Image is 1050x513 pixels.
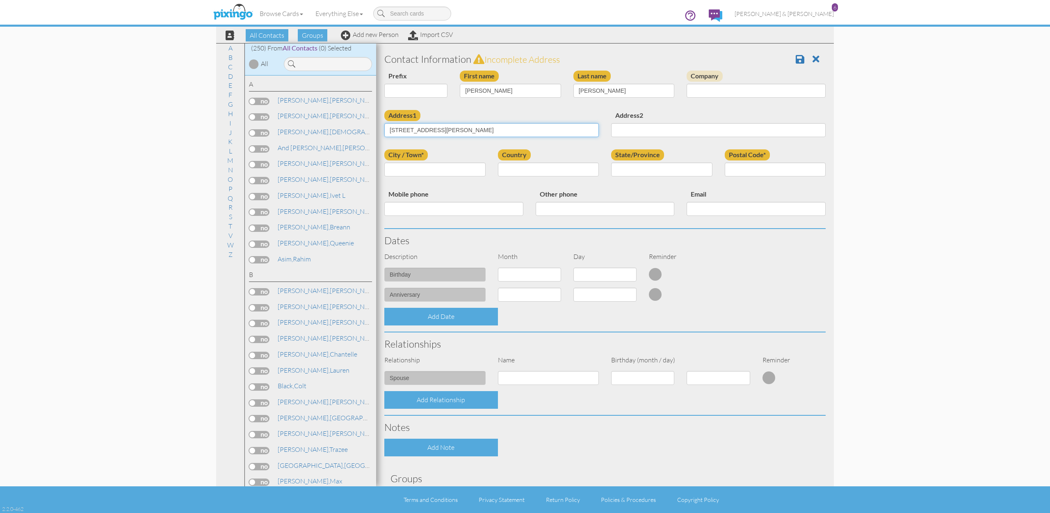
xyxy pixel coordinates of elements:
a: Z [224,250,237,259]
a: V [224,231,237,240]
a: E [224,80,236,90]
span: [PERSON_NAME] & [PERSON_NAME] [735,10,834,17]
label: Postal Code* [725,149,770,160]
span: [PERSON_NAME], [278,477,330,485]
span: [PERSON_NAME], [278,350,330,358]
div: (250) From [245,44,376,53]
div: All [261,59,268,69]
a: [PERSON_NAME] [277,206,381,216]
span: [PERSON_NAME], [278,302,330,311]
a: H [224,109,237,119]
span: [PERSON_NAME], [278,318,330,326]
label: Address1 [384,110,420,121]
a: [DEMOGRAPHIC_DATA] [277,127,402,137]
span: [PERSON_NAME], [278,445,329,453]
a: S [225,212,236,222]
a: K [224,137,237,147]
label: Email [687,189,710,200]
a: [PERSON_NAME] & [PERSON_NAME] 6 [728,3,840,24]
a: Policies & Procedures [601,496,656,503]
label: Prefix [384,71,411,82]
span: Black, [278,382,294,390]
a: Return Policy [546,496,580,503]
a: Breann [277,222,351,232]
a: F [224,90,236,100]
div: Reminder [643,252,718,261]
div: B [249,270,372,282]
div: Add Date [384,308,498,325]
a: L [225,146,236,156]
a: [PERSON_NAME] [277,397,381,407]
label: Mobile phone [384,189,433,200]
div: 2.2.0-462 [2,505,23,513]
a: Browse Cards [253,3,309,24]
div: Description [378,252,492,261]
a: Trazee [277,444,349,454]
a: W [223,240,238,250]
h3: Notes [384,422,826,433]
a: [PERSON_NAME] [277,143,453,153]
span: Groups [298,29,327,41]
label: First name [460,71,499,82]
a: O [224,174,237,184]
h3: Dates [384,235,826,246]
a: Everything Else [309,3,369,24]
a: Q [224,193,237,203]
span: [PERSON_NAME], [278,159,330,167]
a: C [224,62,237,72]
span: All Contacts [246,29,288,41]
a: [PERSON_NAME] [277,302,381,311]
input: (e.g. Friend, Daughter) [384,371,486,385]
a: [GEOGRAPHIC_DATA] [277,413,396,423]
a: [PERSON_NAME] [277,174,381,184]
span: Asim, [278,255,293,263]
span: [PERSON_NAME], [278,175,330,183]
span: [PERSON_NAME], [278,191,330,199]
a: R [224,202,237,212]
span: and [PERSON_NAME], [278,144,342,152]
a: Max [277,476,343,486]
label: Country [498,149,531,160]
div: Name [492,355,605,365]
a: G [224,99,237,109]
a: A [224,43,237,53]
a: Rahim [277,254,312,264]
div: Relationship [378,355,492,365]
span: [PERSON_NAME], [278,96,330,104]
span: [PERSON_NAME], [278,207,330,215]
div: Add Note [384,439,498,456]
a: I [225,118,235,128]
span: [PERSON_NAME], [278,286,330,295]
iframe: Chat [1050,513,1050,513]
a: Copyright Policy [677,496,719,503]
h3: Groups [390,473,819,484]
a: Terms and Conditions [404,496,458,503]
img: pixingo logo [211,2,255,23]
h3: Contact Information [384,54,826,64]
a: B [224,53,237,62]
a: Colt [277,381,307,391]
a: [PERSON_NAME] [277,111,381,121]
div: Reminder [756,355,794,365]
span: [PERSON_NAME], [278,112,330,120]
span: [PERSON_NAME], [278,223,330,231]
div: Add Relationship [384,391,498,409]
a: [PERSON_NAME] [277,286,381,295]
span: [PERSON_NAME], [278,128,330,136]
a: Lauren [277,365,350,375]
label: City / Town* [384,149,428,160]
a: T [224,221,236,231]
a: P [224,184,237,194]
label: State/Province [611,149,664,160]
a: Add new Person [341,30,399,39]
div: Day [567,252,643,261]
a: [PERSON_NAME] [277,317,381,327]
a: [GEOGRAPHIC_DATA] [277,460,410,470]
span: [PERSON_NAME], [278,366,330,374]
a: [PERSON_NAME] [277,428,381,438]
span: (0) Selected [319,44,352,52]
h3: Relationships [384,339,826,349]
span: All Contacts [283,44,317,52]
span: [PERSON_NAME], [278,398,330,406]
a: J [225,128,236,137]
